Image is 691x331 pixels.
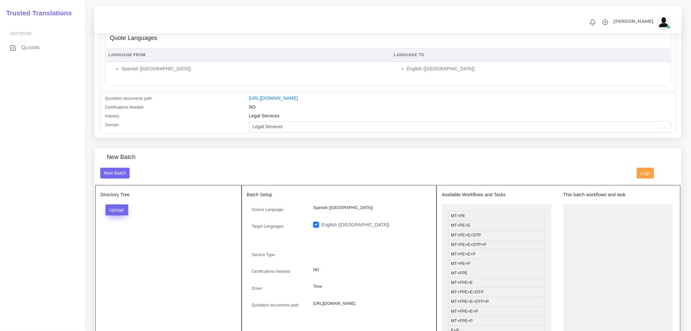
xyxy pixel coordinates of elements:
span: Sections [10,31,32,36]
h5: This batch workflows and task [563,192,673,198]
li: MT+FPE+E+DTP+P [448,297,545,307]
li: MT+FPE+P [448,316,545,326]
li: Spanish ([GEOGRAPHIC_DATA]) [121,65,387,72]
button: Upload [105,204,129,216]
a: New Batch [100,170,130,175]
button: Logs [637,168,654,179]
img: avatar [657,16,670,29]
label: Certifications Needed [252,269,290,274]
label: Service Type: [252,252,276,258]
label: Quotation documents path [252,302,299,308]
th: Language From [105,48,391,62]
li: MT+PE+E [448,221,545,231]
th: Language To [390,48,671,62]
label: Domain [105,122,119,128]
label: Certifications Needed [105,104,144,110]
button: New Batch [100,168,130,179]
li: MT+PE+P [448,259,545,269]
a: [PERSON_NAME]avatar [610,16,673,29]
div: Legal Services [244,113,676,121]
label: Target Languages [252,223,284,229]
li: English ([GEOGRAPHIC_DATA]) [407,65,667,72]
label: Source Language [252,207,283,213]
h5: Available Workflows and Tasks [442,192,552,198]
span: Logs [641,170,651,176]
p: NO [313,267,426,273]
li: MT+FPE+E+DTP [448,287,545,297]
label: Driver [252,286,263,291]
p: Time [313,283,426,290]
span: [PERSON_NAME] [614,19,654,24]
h5: Directory Tree [101,192,236,198]
label: Quotation documents path [105,96,152,101]
li: MT+PE+E+P [448,250,545,259]
li: MT+PE+E+DTP+P [448,240,545,250]
label: English ([GEOGRAPHIC_DATA]) [321,221,390,228]
p: [URL][DOMAIN_NAME] [313,300,426,307]
li: MT+FPE [448,269,545,278]
li: MT+PE [448,211,545,221]
li: MT+FPE+E [448,278,545,288]
h4: New Batch [107,154,136,161]
h5: Batch Setup [247,192,432,198]
li: MT+PE+E+DTP [448,231,545,240]
a: Quotes [5,41,80,54]
a: Trusted Translations [2,8,72,19]
label: Industry [105,113,120,119]
span: Quotes [21,44,40,51]
p: Spanish ([GEOGRAPHIC_DATA]) [313,204,426,211]
div: NO [244,104,676,113]
a: [URL][DOMAIN_NAME] [249,96,298,101]
h2: Trusted Translations [2,9,72,17]
li: MT+FPE+E+P [448,307,545,317]
h4: Quote Languages [110,35,157,42]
